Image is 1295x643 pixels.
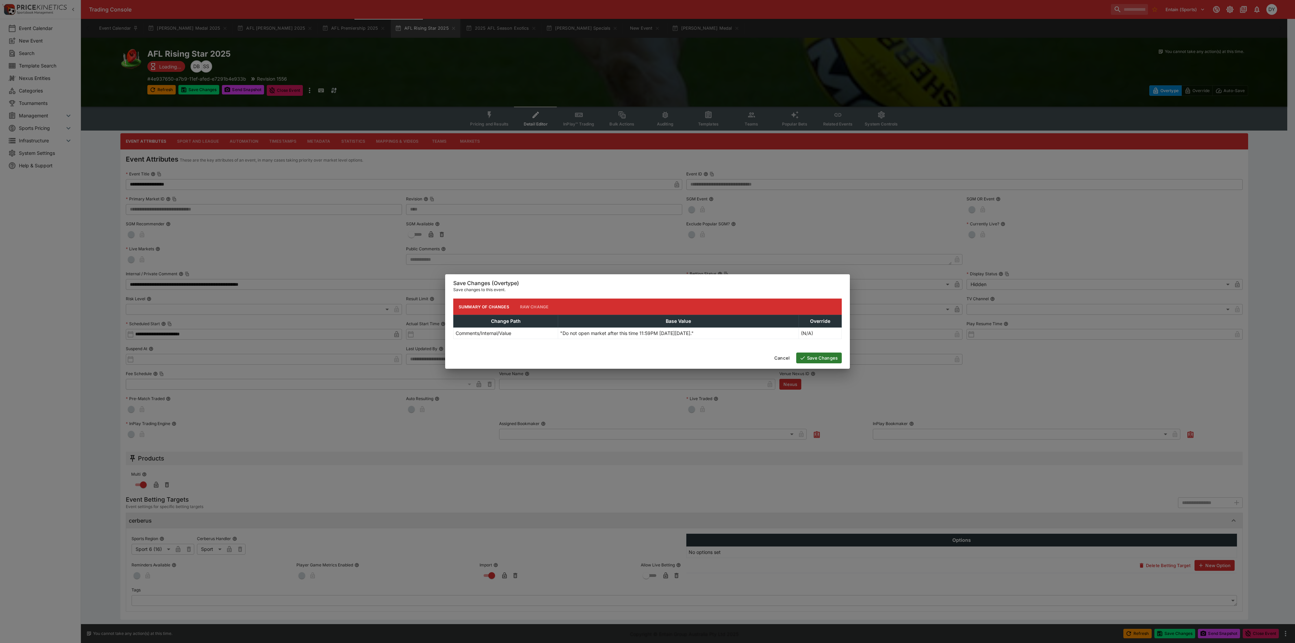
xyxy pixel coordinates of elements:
[456,330,511,337] p: Comments/Internal/Value
[796,353,842,363] button: Save Changes
[453,280,842,287] h6: Save Changes (Overtype)
[558,328,799,339] td: "Do not open market after this time 11:59PM [DATE][DATE]."
[799,315,841,328] th: Override
[770,353,794,363] button: Cancel
[799,328,841,339] td: (N/A)
[453,286,842,293] p: Save changes to this event.
[453,299,515,315] button: Summary of Changes
[558,315,799,328] th: Base Value
[515,299,554,315] button: Raw Change
[454,315,558,328] th: Change Path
